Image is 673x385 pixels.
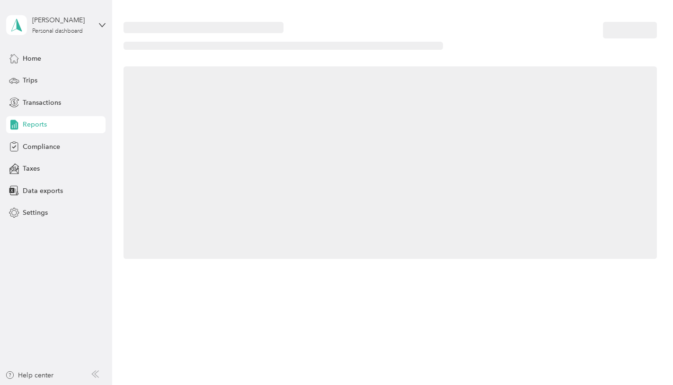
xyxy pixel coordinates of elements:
[23,75,37,85] span: Trips
[23,54,41,64] span: Home
[23,208,48,218] span: Settings
[23,186,63,196] span: Data exports
[23,142,60,152] span: Compliance
[32,28,83,34] div: Personal dashboard
[620,332,673,385] iframe: Everlance-gr Chat Button Frame
[5,370,53,380] button: Help center
[23,164,40,174] span: Taxes
[23,119,47,129] span: Reports
[23,98,61,108] span: Transactions
[32,15,91,25] div: [PERSON_NAME]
